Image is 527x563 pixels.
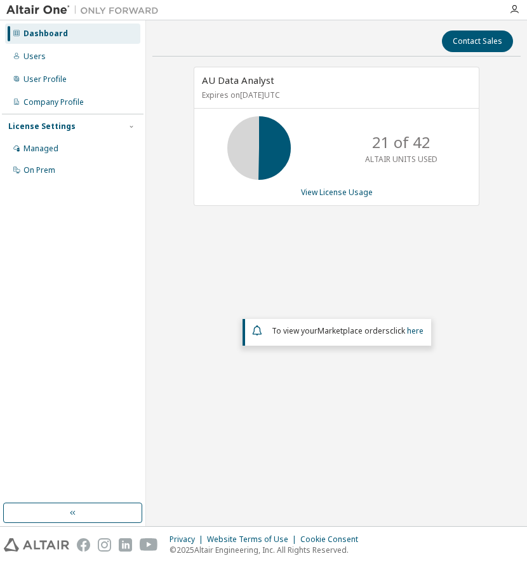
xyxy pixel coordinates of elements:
[300,534,366,545] div: Cookie Consent
[4,538,69,552] img: altair_logo.svg
[8,121,76,132] div: License Settings
[6,4,165,17] img: Altair One
[272,325,424,336] span: To view your click
[119,538,132,552] img: linkedin.svg
[372,132,430,153] p: 21 of 42
[23,144,58,154] div: Managed
[77,538,90,552] img: facebook.svg
[140,538,158,552] img: youtube.svg
[202,74,274,86] span: AU Data Analyst
[23,74,67,85] div: User Profile
[301,187,373,198] a: View License Usage
[23,51,46,62] div: Users
[365,154,437,165] p: ALTAIR UNITS USED
[202,90,468,100] p: Expires on [DATE] UTC
[23,165,55,175] div: On Prem
[23,29,68,39] div: Dashboard
[170,534,207,545] div: Privacy
[317,325,390,336] em: Marketplace orders
[442,31,513,52] button: Contact Sales
[98,538,111,552] img: instagram.svg
[407,325,424,336] a: here
[207,534,300,545] div: Website Terms of Use
[23,97,84,107] div: Company Profile
[170,545,366,555] p: © 2025 Altair Engineering, Inc. All Rights Reserved.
